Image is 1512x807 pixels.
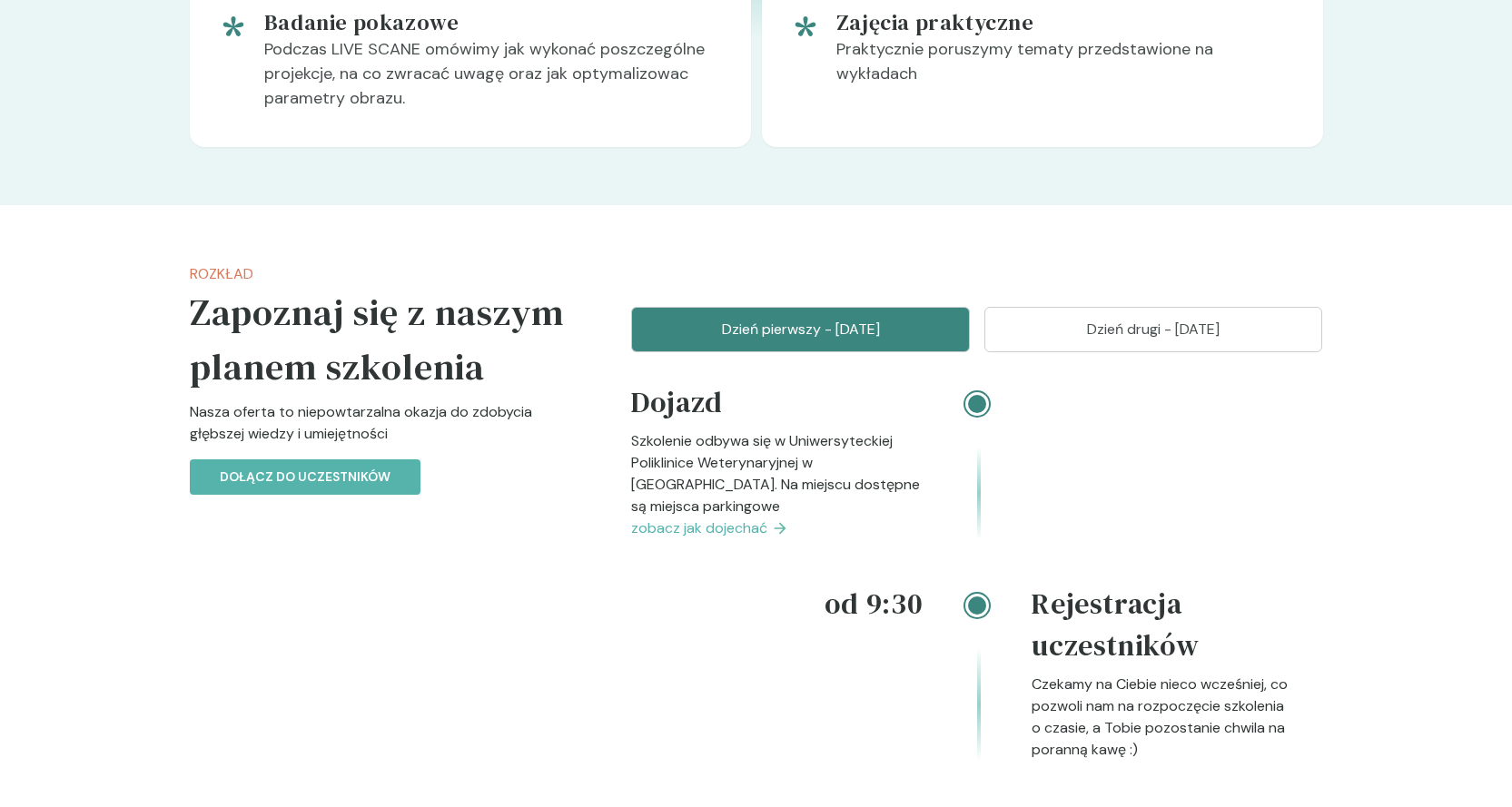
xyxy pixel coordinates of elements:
p: Rozkład [190,263,574,285]
p: Nasza oferta to niepowtarzalna okazja do zdobycia głębszej wiedzy i umiejętności [190,401,574,459]
p: Czekamy na Ciebie nieco wcześniej, co pozwoli nam na rozpoczęcie szkolenia o czasie, a Tobie pozo... [1032,674,1323,761]
p: Dołącz do uczestników [220,467,390,487]
h5: Zapoznaj się z naszym planem szkolenia [190,285,574,394]
p: Podczas LIVE SCANE omówimy jak wykonać poszczególne projekcje, na co zwracać uwagę oraz jak optym... [264,37,722,125]
a: zobacz jak dojechać [631,517,923,539]
p: Praktycznie poruszymy tematy przedstawione na wykładach [836,37,1294,101]
p: Dzień drugi - [DATE] [1007,319,1300,340]
h4: Dojazd [631,381,923,430]
button: Dołącz do uczestników [190,459,420,495]
h5: Zajęcia praktyczne [836,8,1294,37]
button: Dzień pierwszy - [DATE] [631,307,970,352]
a: Dołącz do uczestników [190,467,420,486]
p: Szkolenie odbywa się w Uniwersyteckiej Poliklinice Weterynaryjnej w [GEOGRAPHIC_DATA]. Na miejscu... [631,430,923,517]
p: Dzień pierwszy - [DATE] [654,319,947,340]
h4: Rejestracja uczestników [1032,583,1323,674]
button: Dzień drugi - [DATE] [984,307,1323,352]
span: zobacz jak dojechać [631,517,767,539]
h4: od 9:30 [631,583,923,625]
h5: Badanie pokazowe [264,8,722,37]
